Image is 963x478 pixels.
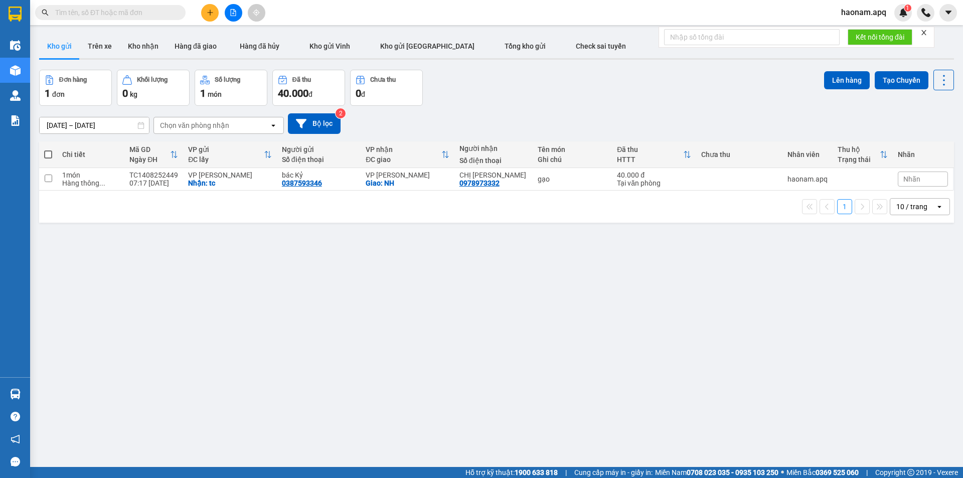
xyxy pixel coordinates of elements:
span: 0 [122,87,128,99]
div: Chọn văn phòng nhận [160,120,229,130]
svg: open [935,203,943,211]
div: VP gửi [188,145,263,153]
div: haonam.apq [787,175,828,183]
span: 1 [200,87,206,99]
span: search [42,9,49,16]
svg: open [269,121,277,129]
button: Chưa thu0đ [350,70,423,106]
span: 1 [45,87,50,99]
span: Kho gửi [GEOGRAPHIC_DATA] [380,42,474,50]
span: question-circle [11,412,20,421]
div: 0387593346 [282,179,322,187]
span: message [11,457,20,466]
span: caret-down [944,8,953,17]
sup: 1 [904,5,911,12]
button: Đơn hàng1đơn [39,70,112,106]
button: Bộ lọc [288,113,341,134]
span: ⚪️ [781,470,784,474]
img: solution-icon [10,115,21,126]
div: Người nhận [459,144,528,152]
div: Đã thu [617,145,683,153]
div: Hàng thông thường [62,179,119,187]
button: Trên xe [80,34,120,58]
button: Kho nhận [120,34,167,58]
button: Tạo Chuyến [875,71,928,89]
div: Nhãn [898,150,948,158]
span: close [920,29,927,36]
button: file-add [225,4,242,22]
img: warehouse-icon [10,389,21,399]
span: Tổng kho gửi [505,42,546,50]
div: TC1408252449 [129,171,178,179]
div: 07:17 [DATE] [129,179,178,187]
div: Ghi chú [538,155,607,164]
span: plus [207,9,214,16]
div: gạo [538,175,607,183]
input: Select a date range. [40,117,149,133]
span: đơn [52,90,65,98]
div: Ngày ĐH [129,155,170,164]
div: ĐC giao [366,155,441,164]
div: HTTT [617,155,683,164]
div: 10 / trang [896,202,927,212]
img: phone-icon [921,8,930,17]
button: Lên hàng [824,71,870,89]
input: Nhập số tổng đài [664,29,840,45]
span: notification [11,434,20,444]
strong: 0708 023 035 - 0935 103 250 [687,468,778,476]
div: VP [PERSON_NAME] [366,171,449,179]
button: Kết nối tổng đài [848,29,912,45]
div: Người gửi [282,145,356,153]
span: 40.000 [278,87,308,99]
img: logo-vxr [9,7,22,22]
div: Thu hộ [838,145,880,153]
div: Số điện thoại [282,155,356,164]
input: Tìm tên, số ĐT hoặc mã đơn [55,7,174,18]
button: Số lượng1món [195,70,267,106]
span: ... [99,179,105,187]
div: bác Kỷ [282,171,356,179]
div: Tại văn phòng [617,179,691,187]
div: Trạng thái [838,155,880,164]
span: Hỗ trợ kỹ thuật: [465,467,558,478]
div: Số điện thoại [459,156,528,165]
div: CHỊ TRẦN BÍCH VÂN [459,171,528,179]
span: file-add [230,9,237,16]
div: Số lượng [215,76,240,83]
strong: 0369 525 060 [816,468,859,476]
div: Tên món [538,145,607,153]
img: warehouse-icon [10,65,21,76]
button: Kho gửi [39,34,80,58]
div: ĐC lấy [188,155,263,164]
div: 1 món [62,171,119,179]
div: VP [PERSON_NAME] [188,171,271,179]
button: Hàng đã giao [167,34,225,58]
div: Nhận: tc [188,179,271,187]
div: Đã thu [292,76,311,83]
span: 1 [906,5,909,12]
span: Cung cấp máy in - giấy in: [574,467,653,478]
button: plus [201,4,219,22]
button: Khối lượng0kg [117,70,190,106]
span: 0 [356,87,361,99]
button: Đã thu40.000đ [272,70,345,106]
div: Chưa thu [370,76,396,83]
span: Miền Bắc [786,467,859,478]
th: Toggle SortBy [361,141,454,168]
th: Toggle SortBy [183,141,276,168]
span: aim [253,9,260,16]
button: caret-down [939,4,957,22]
div: Chi tiết [62,150,119,158]
div: Khối lượng [137,76,168,83]
span: kg [130,90,137,98]
span: Kho gửi Vinh [309,42,350,50]
div: Nhân viên [787,150,828,158]
th: Toggle SortBy [833,141,893,168]
button: 1 [837,199,852,214]
span: copyright [907,469,914,476]
div: Đơn hàng [59,76,87,83]
span: đ [308,90,312,98]
strong: 1900 633 818 [515,468,558,476]
button: aim [248,4,265,22]
div: Giao: NH [366,179,449,187]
